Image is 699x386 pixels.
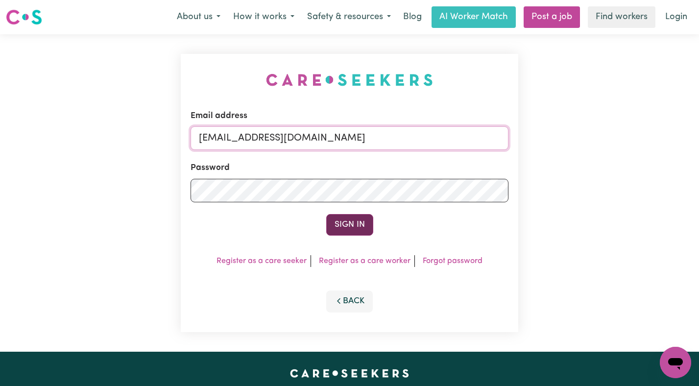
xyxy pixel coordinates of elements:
[191,126,509,150] input: Email address
[319,257,410,265] a: Register as a care worker
[326,290,373,312] button: Back
[191,162,230,174] label: Password
[524,6,580,28] a: Post a job
[191,110,247,122] label: Email address
[301,7,397,27] button: Safety & resources
[432,6,516,28] a: AI Worker Match
[6,6,42,28] a: Careseekers logo
[659,6,693,28] a: Login
[6,8,42,26] img: Careseekers logo
[326,214,373,236] button: Sign In
[170,7,227,27] button: About us
[227,7,301,27] button: How it works
[290,369,409,377] a: Careseekers home page
[423,257,482,265] a: Forgot password
[217,257,307,265] a: Register as a care seeker
[397,6,428,28] a: Blog
[660,347,691,378] iframe: Button to launch messaging window
[588,6,655,28] a: Find workers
